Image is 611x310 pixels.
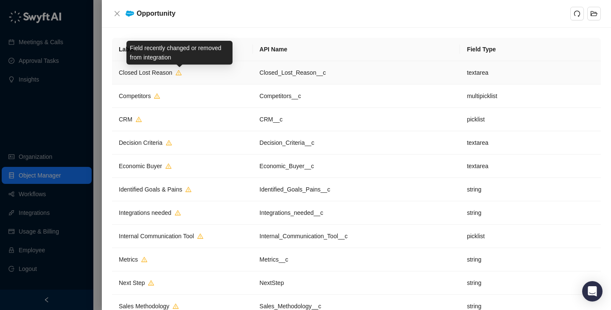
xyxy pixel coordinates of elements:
[119,116,132,123] span: CRM
[137,8,176,19] h5: Opportunity
[136,116,142,122] span: warning
[253,248,460,271] td: Metrics__c
[119,256,138,263] span: Metrics
[574,10,580,17] span: redo
[185,186,191,192] span: warning
[119,163,162,169] span: Economic Buyer
[460,178,601,201] td: string
[460,201,601,225] td: string
[166,140,172,146] span: warning
[460,38,601,61] th: Field Type
[253,38,460,61] th: API Name
[119,186,182,193] span: Identified Goals & Pains
[119,139,163,146] span: Decision Criteria
[253,225,460,248] td: Internal_Communication_Tool__c
[253,155,460,178] td: Economic_Buyer__c
[253,201,460,225] td: Integrations_needed__c
[175,210,181,216] span: warning
[460,225,601,248] td: picklist
[112,38,253,61] th: Label
[165,163,171,169] span: warning
[460,248,601,271] td: string
[253,108,460,131] td: CRM__c
[119,303,169,310] span: Sales Methodology
[253,178,460,201] td: Identified_Goals_Pains__c
[114,10,121,17] span: close
[591,10,597,17] span: folder-open
[460,108,601,131] td: picklist
[253,85,460,108] td: Competitors__c
[460,271,601,295] td: string
[141,256,147,262] span: warning
[173,303,179,309] span: warning
[460,131,601,155] td: textarea
[126,41,233,65] div: Field recently changed or removed from integration
[119,93,151,99] span: Competitors
[119,233,194,240] span: Internal Communication Tool
[119,279,145,286] span: Next Step
[154,93,160,99] span: warning
[119,69,172,76] span: Closed Lost Reason
[253,61,460,85] td: Closed_Lost_Reason__c
[253,271,460,295] td: NextStep
[119,209,171,216] span: Integrations needed
[460,155,601,178] td: textarea
[197,233,203,239] span: warning
[460,85,601,108] td: multipicklist
[126,11,134,17] img: salesforce-ChMvK6Xa.png
[253,131,460,155] td: Decision_Criteria__c
[148,280,154,286] span: warning
[176,70,182,76] span: warning
[460,61,601,85] td: textarea
[582,281,603,302] div: Open Intercom Messenger
[112,8,122,19] button: Close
